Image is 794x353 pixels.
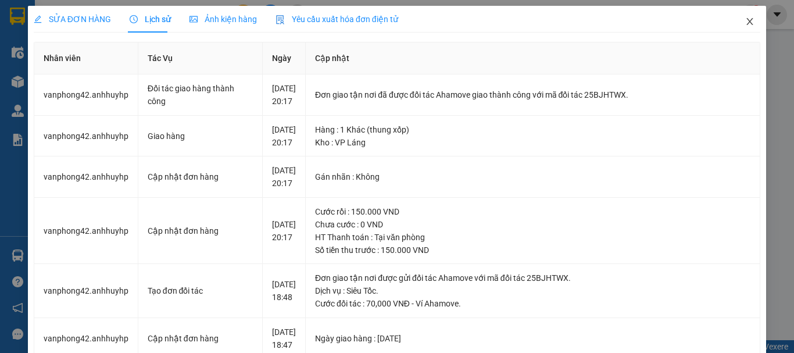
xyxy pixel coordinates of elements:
[130,15,171,24] span: Lịch sử
[315,205,750,218] div: Cước rồi : 150.000 VND
[34,198,138,265] td: vanphong42.anhhuyhp
[34,264,138,318] td: vanphong42.anhhuyhp
[315,88,750,101] div: Đơn giao tận nơi đã được đối tác Ahamove giao thành công với mã đối tác 25BJHTWX.
[189,15,198,23] span: picture
[276,15,285,24] img: icon
[315,297,750,310] div: Cước đối tác : 70,000 VNĐ - Ví Ahamove.
[148,170,253,183] div: Cập nhật đơn hàng
[263,42,306,74] th: Ngày
[72,9,159,47] strong: CHUYỂN PHÁT NHANH VIP ANH HUY
[148,82,253,108] div: Đối tác giao hàng thành công
[34,42,138,74] th: Nhân viên
[34,74,138,116] td: vanphong42.anhhuyhp
[34,116,138,157] td: vanphong42.anhhuyhp
[315,123,750,136] div: Hàng : 1 Khác (thung xốp)
[189,15,257,24] span: Ảnh kiện hàng
[5,46,65,105] img: logo
[315,136,750,149] div: Kho : VP Láng
[272,164,296,190] div: [DATE] 20:17
[315,231,750,244] div: HT Thanh toán : Tại văn phòng
[34,15,111,24] span: SỬA ĐƠN HÀNG
[130,15,138,23] span: clock-circle
[734,6,766,38] button: Close
[315,332,750,345] div: Ngày giao hàng : [DATE]
[315,284,750,297] div: Dịch vụ : Siêu Tốc.
[272,326,296,351] div: [DATE] 18:47
[272,82,296,108] div: [DATE] 20:17
[138,42,263,74] th: Tác Vụ
[272,123,296,149] div: [DATE] 20:17
[315,218,750,231] div: Chưa cước : 0 VND
[34,15,42,23] span: edit
[148,130,253,142] div: Giao hàng
[148,332,253,345] div: Cập nhật đơn hàng
[272,218,296,244] div: [DATE] 20:17
[745,17,754,26] span: close
[34,156,138,198] td: vanphong42.anhhuyhp
[272,278,296,304] div: [DATE] 18:48
[306,42,760,74] th: Cập nhật
[148,224,253,237] div: Cập nhật đơn hàng
[148,284,253,297] div: Tạo đơn đối tác
[315,272,750,284] div: Đơn giao tận nơi được gửi đối tác Ahamove với mã đối tác 25BJHTWX.
[66,50,166,91] span: Chuyển phát nhanh: [GEOGRAPHIC_DATA] - [GEOGRAPHIC_DATA]
[315,170,750,183] div: Gán nhãn : Không
[276,15,398,24] span: Yêu cầu xuất hóa đơn điện tử
[315,244,750,256] div: Số tiền thu trước : 150.000 VND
